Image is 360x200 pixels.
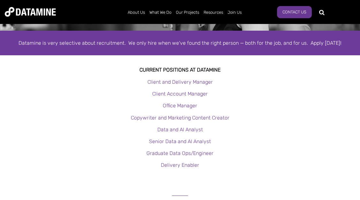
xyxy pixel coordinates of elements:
[225,4,244,21] a: Join Us
[163,103,197,109] a: Office Manager
[139,67,221,73] strong: Current Positions at datamine
[201,4,225,21] a: Resources
[152,91,208,97] a: Client Account Manager
[161,162,199,168] a: Delivery Enabler
[131,115,229,121] a: Copywriter and Marketing Content Creator
[157,127,203,133] a: Data and AI Analyst
[5,39,355,47] div: Datamine is very selective about recruitment. We only hire when we've found the right person — bo...
[125,4,147,21] a: About Us
[149,138,211,144] a: Senior Data and AI Analyst
[174,4,201,21] a: Our Projects
[5,7,56,17] img: Datamine
[147,4,174,21] a: What We Do
[146,150,214,156] a: Graduate Data Ops/Engineer
[147,79,213,85] a: Client and Delivery Manager
[277,6,312,18] a: Contact Us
